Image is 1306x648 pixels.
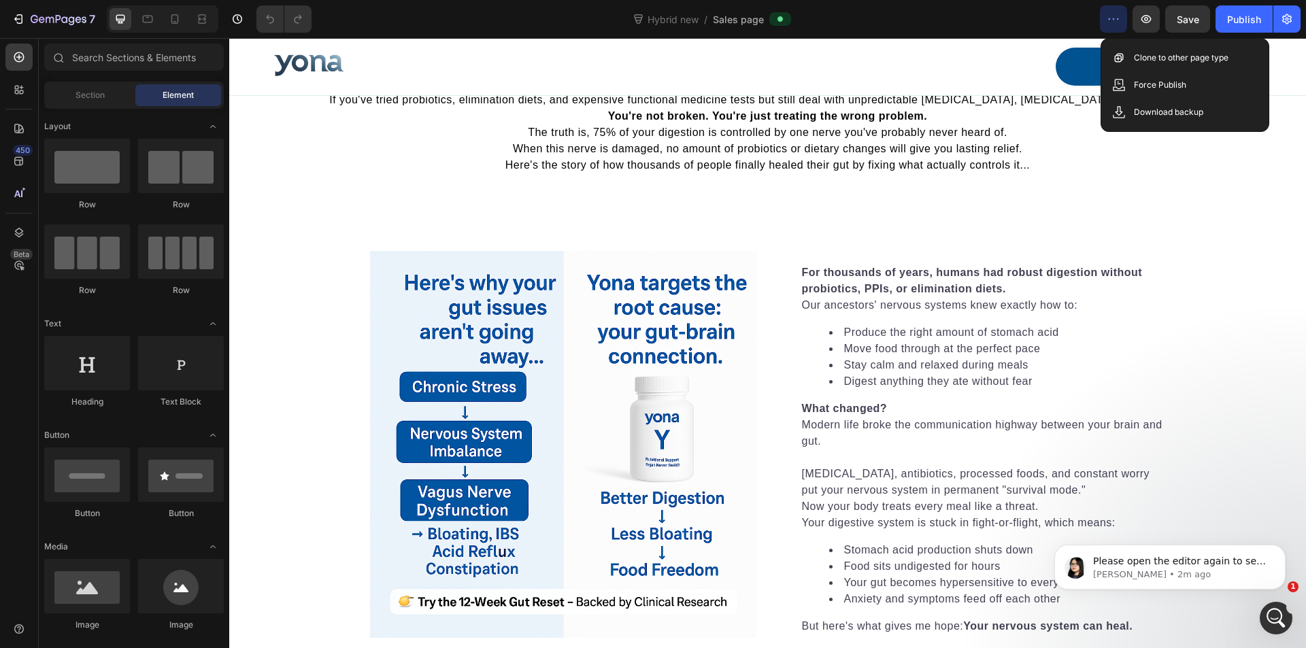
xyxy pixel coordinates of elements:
span: The truth is, 75% of your digestion is controlled by one nerve you've probably never heard of. [299,88,778,100]
li: Digest anything they ate without fear [600,335,935,352]
input: Search Sections & Elements [44,44,224,71]
div: Image [44,619,130,631]
strong: For thousands of years, humans had robust digestion without probiotics, PPIs, or elimination diets. [573,228,914,256]
span: Toggle open [202,424,224,446]
div: Button [44,507,130,519]
div: Image [138,619,224,631]
strong: You're not broken. You're just treating the wrong problem. [379,72,699,84]
span: Section [76,89,105,101]
div: Row [138,199,224,211]
li: Stay calm and relaxed during meals [600,319,935,335]
div: Undo/Redo [256,5,312,33]
li: Food sits undigested for hours [600,520,935,536]
p: Modern life broke the communication highway between your brain and gut. [573,379,935,411]
strong: Your nervous system can heal. [734,582,903,594]
p: [MEDICAL_DATA], antibiotics, processed foods, and constant worry put your nervous system in perma... [573,428,935,460]
div: Row [44,199,130,211]
span: Sales page [713,12,764,27]
strong: What changed? [573,364,658,376]
span: When this nerve is damaged, no amount of probiotics or dietary changes will give you lasting relief. [284,105,793,116]
span: Toggle open [202,116,224,137]
button: Publish [1216,5,1273,33]
iframe: To enrich screen reader interactions, please activate Accessibility in Grammarly extension settings [229,38,1306,648]
span: Save [1177,14,1199,25]
p: Clone to other page type [1134,51,1228,65]
div: Row [44,284,130,296]
button: Save [1165,5,1210,33]
li: Your gut becomes hypersensitive to everything [600,536,935,553]
div: Text Block [138,396,224,408]
button: 7 [5,5,101,33]
span: Media [44,541,68,553]
p: Download backup [1134,105,1203,119]
p: But here's what gives me hope: [573,580,935,596]
span: Hybrid new [645,12,701,27]
span: Text [44,318,61,330]
p: Force Publish [1134,78,1186,92]
div: 450 [13,145,33,156]
li: Move food through at the perfect pace [600,303,935,319]
li: Produce the right amount of stomach acid [600,286,935,303]
div: Row [138,284,224,296]
span: 1 [1288,581,1299,592]
span: Here's the story of how thousands of people finally healed their gut by fixing what actually cont... [276,121,801,133]
p: Our ancestors' nervous systems knew exactly how to: [573,259,935,275]
p: Now your body treats every meal like a threat. [573,460,935,477]
span: Element [163,89,194,101]
span: Toggle open [202,536,224,558]
span: / [704,12,707,27]
img: gempages_573703203716072516-c7a5c406-f005-4473-a60b-36ef69f81792.png [141,213,528,600]
div: Beta [10,249,33,260]
span: Button [44,429,69,441]
iframe: Intercom notifications message [1034,516,1306,611]
span: Layout [44,120,71,133]
span: Toggle open [202,313,224,335]
div: Button [138,507,224,519]
li: Anxiety and symptoms feed off each other [600,553,935,569]
iframe: Intercom live chat [1260,602,1292,634]
div: Heading [44,396,130,408]
p: Your digestive system is stuck in fight-or-flight, which means: [573,477,935,493]
li: Stomach acid production shuts down [600,504,935,520]
div: Publish [1227,12,1261,27]
p: 7 [89,11,95,27]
